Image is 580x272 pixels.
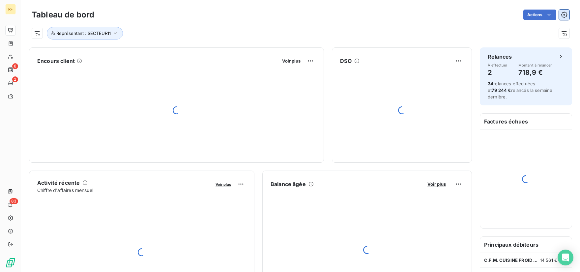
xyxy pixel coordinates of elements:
div: Open Intercom Messenger [558,250,573,265]
h4: 2 [488,67,507,78]
span: Voir plus [427,181,446,187]
h6: Encours client [37,57,75,65]
span: Montant à relancer [518,63,552,67]
span: Voir plus [216,182,231,187]
h6: Principaux débiteurs [480,237,572,253]
div: RF [5,4,16,14]
span: 2 [12,76,18,82]
button: Voir plus [425,181,448,187]
span: 83 [10,198,18,204]
span: relances effectuées et relancés la semaine dernière. [488,81,552,99]
span: C.F.M. CUISINE FROID MONTAGNE [484,258,540,263]
span: 79 244 € [492,88,511,93]
span: 34 [488,81,493,86]
span: Voir plus [282,58,301,64]
a: 6 [5,65,15,75]
h6: Relances [488,53,512,61]
h6: Balance âgée [271,180,306,188]
button: Actions [523,10,556,20]
h6: Activité récente [37,179,80,187]
button: Représentant : SECTEUR11 [47,27,123,40]
span: Représentant : SECTEUR11 [56,31,111,36]
button: Voir plus [214,181,233,187]
button: Voir plus [280,58,303,64]
img: Logo LeanPay [5,258,16,268]
h6: Factures échues [480,114,572,129]
h3: Tableau de bord [32,9,94,21]
span: Chiffre d'affaires mensuel [37,187,211,194]
a: 2 [5,78,15,88]
span: 14 561 € [540,258,557,263]
span: 6 [12,63,18,69]
h6: DSO [340,57,351,65]
h4: 718,9 € [518,67,552,78]
span: À effectuer [488,63,507,67]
